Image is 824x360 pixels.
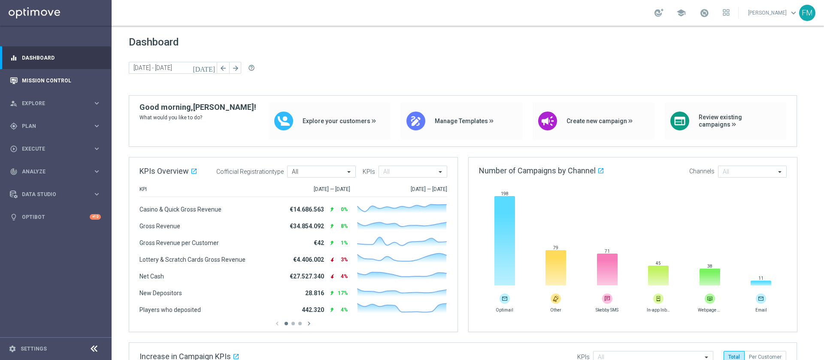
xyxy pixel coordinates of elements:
a: Mission Control [22,69,101,92]
span: keyboard_arrow_down [789,8,798,18]
a: Optibot [22,206,90,228]
button: person_search Explore keyboard_arrow_right [9,100,101,107]
button: Data Studio keyboard_arrow_right [9,191,101,198]
i: play_circle_outline [10,145,18,153]
button: track_changes Analyze keyboard_arrow_right [9,168,101,175]
a: Dashboard [22,46,101,69]
i: settings [9,345,16,353]
button: play_circle_outline Execute keyboard_arrow_right [9,145,101,152]
span: Explore [22,101,93,106]
i: keyboard_arrow_right [93,190,101,198]
i: person_search [10,100,18,107]
span: Analyze [22,169,93,174]
span: Data Studio [22,192,93,197]
span: Plan [22,124,93,129]
i: track_changes [10,168,18,175]
button: gps_fixed Plan keyboard_arrow_right [9,123,101,130]
div: Data Studio [10,191,93,198]
div: Dashboard [10,46,101,69]
div: Execute [10,145,93,153]
i: gps_fixed [10,122,18,130]
i: keyboard_arrow_right [93,145,101,153]
div: +10 [90,214,101,220]
i: lightbulb [10,213,18,221]
i: equalizer [10,54,18,62]
div: Explore [10,100,93,107]
div: Analyze [10,168,93,175]
a: [PERSON_NAME]keyboard_arrow_down [747,6,799,19]
div: Optibot [10,206,101,228]
div: Plan [10,122,93,130]
div: Mission Control [10,69,101,92]
button: equalizer Dashboard [9,54,101,61]
span: Execute [22,146,93,151]
a: Settings [21,346,47,351]
div: FM [799,5,815,21]
span: school [676,8,686,18]
i: keyboard_arrow_right [93,167,101,175]
i: keyboard_arrow_right [93,122,101,130]
button: lightbulb Optibot +10 [9,214,101,221]
i: keyboard_arrow_right [93,99,101,107]
button: Mission Control [9,77,101,84]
